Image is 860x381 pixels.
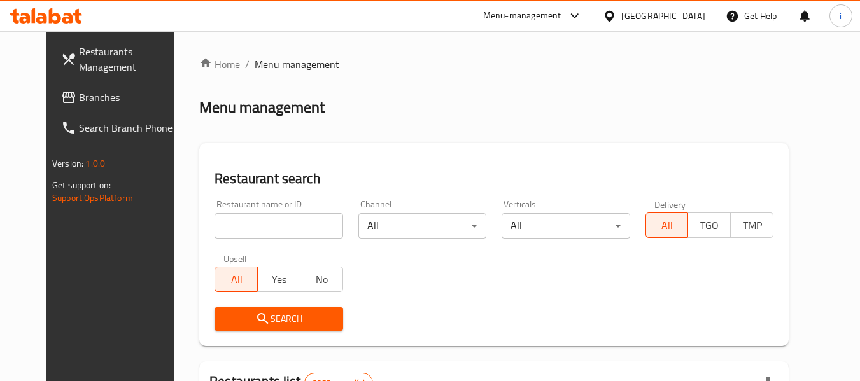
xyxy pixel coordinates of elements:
div: All [502,213,630,239]
div: All [358,213,486,239]
button: All [215,267,258,292]
a: Restaurants Management [51,36,190,82]
input: Search for restaurant name or ID.. [215,213,342,239]
button: TMP [730,212,773,238]
span: TGO [693,216,726,235]
a: Home [199,57,240,72]
span: Restaurants Management [79,44,180,74]
span: Yes [263,270,295,289]
button: TGO [687,212,731,238]
span: Get support on: [52,177,111,193]
span: Search [225,311,332,327]
label: Upsell [223,254,247,263]
span: TMP [736,216,768,235]
span: Search Branch Phone [79,120,180,135]
span: Version: [52,155,83,172]
span: 1.0.0 [85,155,105,172]
button: Search [215,307,342,331]
a: Branches [51,82,190,113]
a: Support.OpsPlatform [52,190,133,206]
span: All [651,216,684,235]
span: All [220,270,253,289]
h2: Menu management [199,97,325,118]
div: Menu-management [483,8,561,24]
button: Yes [257,267,300,292]
span: Branches [79,90,180,105]
button: All [645,212,689,238]
span: Menu management [255,57,339,72]
div: [GEOGRAPHIC_DATA] [621,9,705,23]
h2: Restaurant search [215,169,773,188]
span: No [306,270,338,289]
li: / [245,57,250,72]
a: Search Branch Phone [51,113,190,143]
label: Delivery [654,200,686,209]
button: No [300,267,343,292]
span: i [840,9,842,23]
nav: breadcrumb [199,57,789,72]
